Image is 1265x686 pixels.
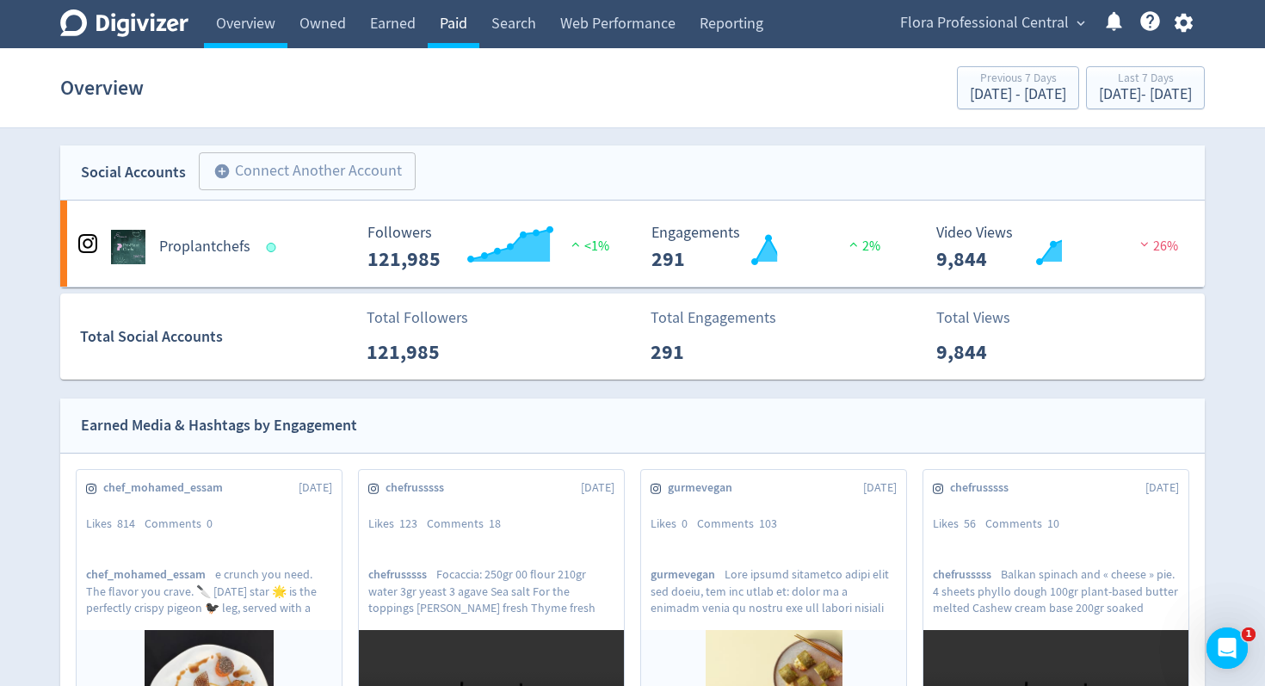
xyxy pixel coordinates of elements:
span: chefrusssss [368,566,436,583]
p: Total Engagements [651,306,776,330]
p: 291 [651,337,750,368]
div: Earned Media & Hashtags by Engagement [81,413,357,438]
span: 2% [845,238,880,255]
div: Last 7 Days [1099,72,1192,87]
a: Connect Another Account [186,155,416,190]
div: Social Accounts [81,160,186,185]
span: [DATE] [863,479,897,497]
span: chefrusssss [950,479,1018,497]
div: Likes [86,516,145,533]
span: expand_more [1073,15,1089,31]
button: Connect Another Account [199,152,416,190]
button: Previous 7 Days[DATE] - [DATE] [957,66,1079,109]
span: 10 [1047,516,1059,531]
p: 9,844 [936,337,1035,368]
div: Likes [933,516,985,533]
p: 121,985 [367,337,466,368]
span: gurmevegan [668,479,742,497]
span: 1 [1242,627,1256,641]
div: Likes [368,516,427,533]
span: 103 [759,516,777,531]
img: positive-performance.svg [845,238,862,250]
span: chefrusssss [933,566,1001,583]
p: Lore ipsumd sitametco adipi elit sed doeiu, tem inc utlab et: dolor ma a enimadm venia qu nostru ... [651,566,897,615]
div: Previous 7 Days [970,72,1066,87]
p: e crunch you need. The flavor you crave. 🔪 [DATE] star 🌟 is the perfectly crispy pigeon 🐦‍⬛ leg, ... [86,566,332,615]
div: [DATE] - [DATE] [970,87,1066,102]
div: Comments [145,516,222,533]
a: Proplantchefs undefinedProplantchefs Followers --- Followers 121,985 <1% Engagements 291 Engageme... [60,201,1205,287]
img: Proplantchefs undefined [111,230,145,264]
span: <1% [567,238,609,255]
span: chefrusssss [386,479,454,497]
div: Comments [985,516,1069,533]
p: Total Followers [367,306,468,330]
svg: Engagements 291 [643,225,901,270]
span: 814 [117,516,135,531]
p: Focaccia: 250gr 00 flour 210gr water 3gr yeast 3 agave Sea salt For the toppings [PERSON_NAME] fr... [368,566,614,615]
span: 123 [399,516,417,531]
svg: Video Views 9,844 [928,225,1186,270]
span: Flora Professional Central [900,9,1069,37]
span: [DATE] [299,479,332,497]
div: Comments [697,516,787,533]
img: positive-performance.svg [567,238,584,250]
h5: Proplantchefs [159,237,250,257]
span: chef_mohamed_essam [103,479,232,497]
svg: Followers --- [359,225,617,270]
div: [DATE] - [DATE] [1099,87,1192,102]
h1: Overview [60,60,144,115]
span: gurmevegan [651,566,725,583]
div: Total Social Accounts [80,324,355,349]
iframe: Intercom live chat [1206,627,1248,669]
span: chef_mohamed_essam [86,566,215,583]
div: Likes [651,516,697,533]
span: [DATE] [1145,479,1179,497]
button: Flora Professional Central [894,9,1089,37]
span: 18 [489,516,501,531]
span: 0 [207,516,213,531]
p: Balkan spinach and « cheese » pie. 4 sheets phyllo dough 100gr plant-based butter melted Cashew c... [933,566,1179,615]
p: Total Views [936,306,1035,330]
span: [DATE] [581,479,614,497]
span: 0 [682,516,688,531]
button: Last 7 Days[DATE]- [DATE] [1086,66,1205,109]
span: Data last synced: 6 Oct 2025, 5:01am (AEDT) [267,243,281,252]
span: 26% [1136,238,1178,255]
span: add_circle [213,163,231,180]
span: 56 [964,516,976,531]
div: Comments [427,516,510,533]
img: negative-performance.svg [1136,238,1153,250]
